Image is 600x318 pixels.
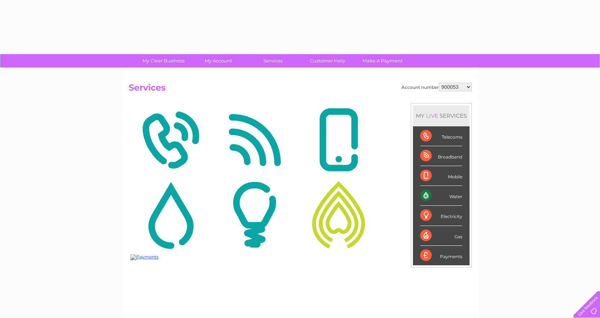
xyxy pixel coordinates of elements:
div: Gas [420,226,462,246]
div: Broadband [420,146,462,166]
div: Mobile [420,166,462,186]
img: Gas [298,180,379,250]
div: Payments [420,246,462,265]
a: My Account [188,54,248,67]
img: Broadband [214,105,295,175]
a: Customer Help [298,54,357,67]
div: Telecoms [420,126,462,146]
div: Water [420,186,462,206]
img: Telecoms [130,105,211,175]
img: Electricity [214,180,295,250]
img: Payments [130,254,159,260]
img: Mobile [298,105,379,175]
a: Services [243,54,303,67]
a: Make A Payment [353,54,412,67]
div: Electricity [420,206,462,226]
a: My Clear Business [134,54,193,67]
div: LIVE [425,112,440,119]
div: MY SERVICES [413,105,470,126]
img: Water [130,180,211,250]
div: Account number [401,83,472,91]
h2: Services [129,83,472,96]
